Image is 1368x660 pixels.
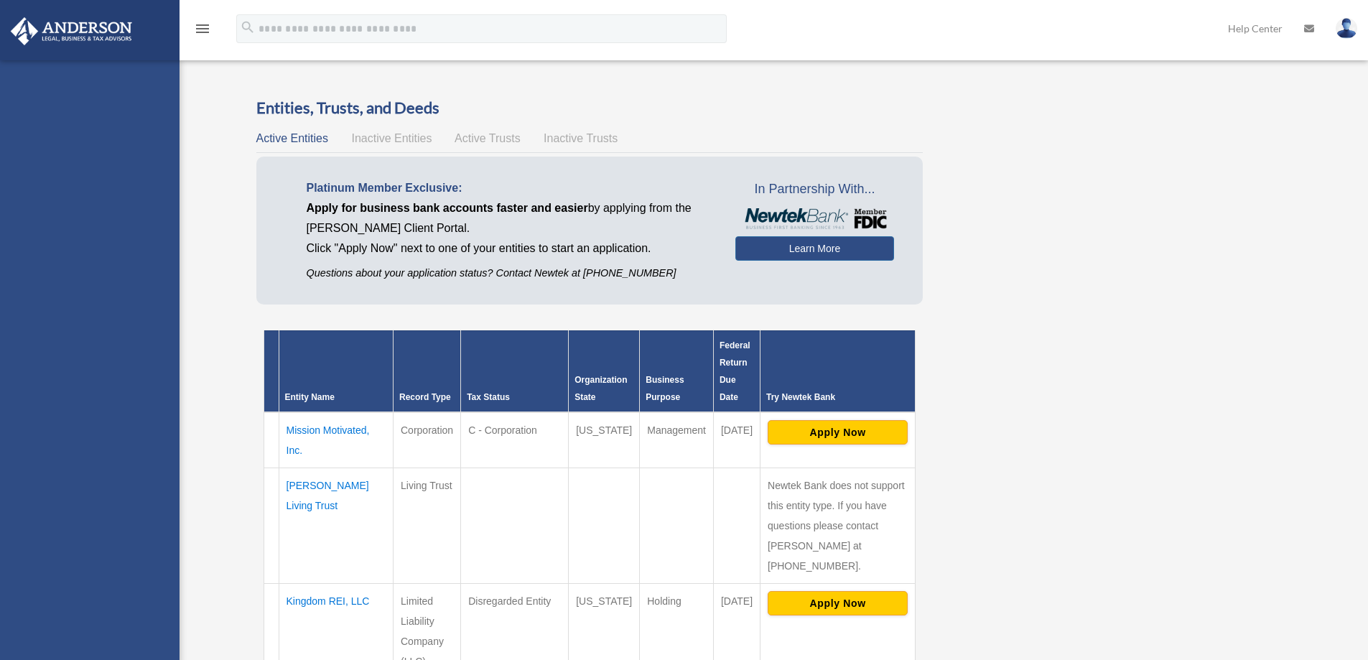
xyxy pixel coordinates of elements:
p: Click "Apply Now" next to one of your entities to start an application. [307,238,714,259]
img: Anderson Advisors Platinum Portal [6,17,136,45]
td: C - Corporation [461,412,569,468]
h3: Entities, Trusts, and Deeds [256,97,923,119]
a: menu [194,25,211,37]
button: Apply Now [768,420,908,445]
th: Organization State [569,330,640,412]
td: Mission Motivated, Inc. [279,412,394,468]
p: by applying from the [PERSON_NAME] Client Portal. [307,198,714,238]
td: [US_STATE] [569,412,640,468]
span: Apply for business bank accounts faster and easier [307,202,588,214]
p: Questions about your application status? Contact Newtek at [PHONE_NUMBER] [307,264,714,282]
span: Inactive Trusts [544,132,618,144]
i: menu [194,20,211,37]
th: Record Type [394,330,461,412]
th: Federal Return Due Date [713,330,760,412]
a: Learn More [735,236,894,261]
td: Newtek Bank does not support this entity type. If you have questions please contact [PERSON_NAME]... [760,468,916,583]
i: search [240,19,256,35]
button: Apply Now [768,591,908,615]
th: Business Purpose [640,330,714,412]
span: Inactive Entities [351,132,432,144]
p: Platinum Member Exclusive: [307,178,714,198]
td: [DATE] [713,412,760,468]
span: Active Trusts [455,132,521,144]
td: Living Trust [394,468,461,583]
td: Management [640,412,714,468]
div: Try Newtek Bank [766,389,909,406]
th: Entity Name [279,330,394,412]
span: In Partnership With... [735,178,894,201]
img: User Pic [1336,18,1357,39]
img: NewtekBankLogoSM.png [743,208,887,230]
td: [PERSON_NAME] Living Trust [279,468,394,583]
span: Active Entities [256,132,328,144]
th: Tax Status [461,330,569,412]
td: Corporation [394,412,461,468]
